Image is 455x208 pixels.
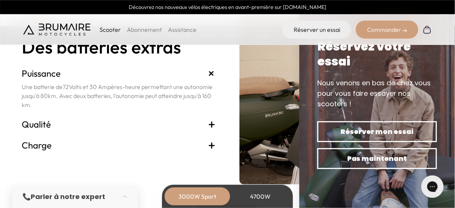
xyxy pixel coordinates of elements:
a: Abonnement [127,26,162,33]
img: right-arrow-2.png [403,28,407,33]
div: 3000W Sport [168,187,227,205]
div: Commander [356,21,418,39]
h3: Qualité [22,118,216,130]
img: Panier [423,25,432,34]
img: Brumaire Motocycles [23,24,91,36]
h2: Des batteries extras [22,37,216,57]
img: brumaire-batteries.png [239,16,433,184]
a: Réserver un essai [283,21,351,39]
p: Scooter [100,25,121,34]
h3: Puissance [22,67,216,79]
a: Assistance [168,26,196,33]
div: 4700W [230,187,290,205]
span: 72 [62,83,69,91]
h3: Charge [22,139,216,151]
iframe: Gorgias live chat messenger [418,173,448,201]
span: + [208,118,216,130]
span: + [205,67,219,80]
span: + [208,139,216,151]
p: Une batterie de Volts et 30 Ampères-heure permettant une autonomie jusqu'à 80km. Avec deux batter... [22,82,216,109]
